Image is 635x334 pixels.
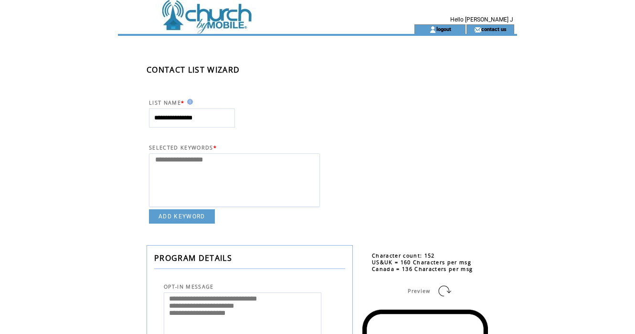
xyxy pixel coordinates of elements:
span: Preview [408,288,430,294]
img: contact_us_icon.gif [474,26,481,33]
img: help.gif [184,99,193,105]
span: PROGRAM DETAILS [154,253,232,263]
span: LIST NAME [149,99,181,106]
span: US&UK = 160 Characters per msg [372,259,471,266]
span: OPT-IN MESSAGE [164,283,214,290]
img: account_icon.gif [429,26,436,33]
span: Canada = 136 Characters per msg [372,266,473,272]
a: contact us [481,26,507,32]
span: CONTACT LIST WIZARD [147,65,240,75]
span: Hello [PERSON_NAME] J [450,16,513,23]
span: Character count: 152 [372,252,435,259]
a: logout [436,26,451,32]
span: SELECTED KEYWORDS [149,144,213,151]
a: ADD KEYWORD [149,209,215,224]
